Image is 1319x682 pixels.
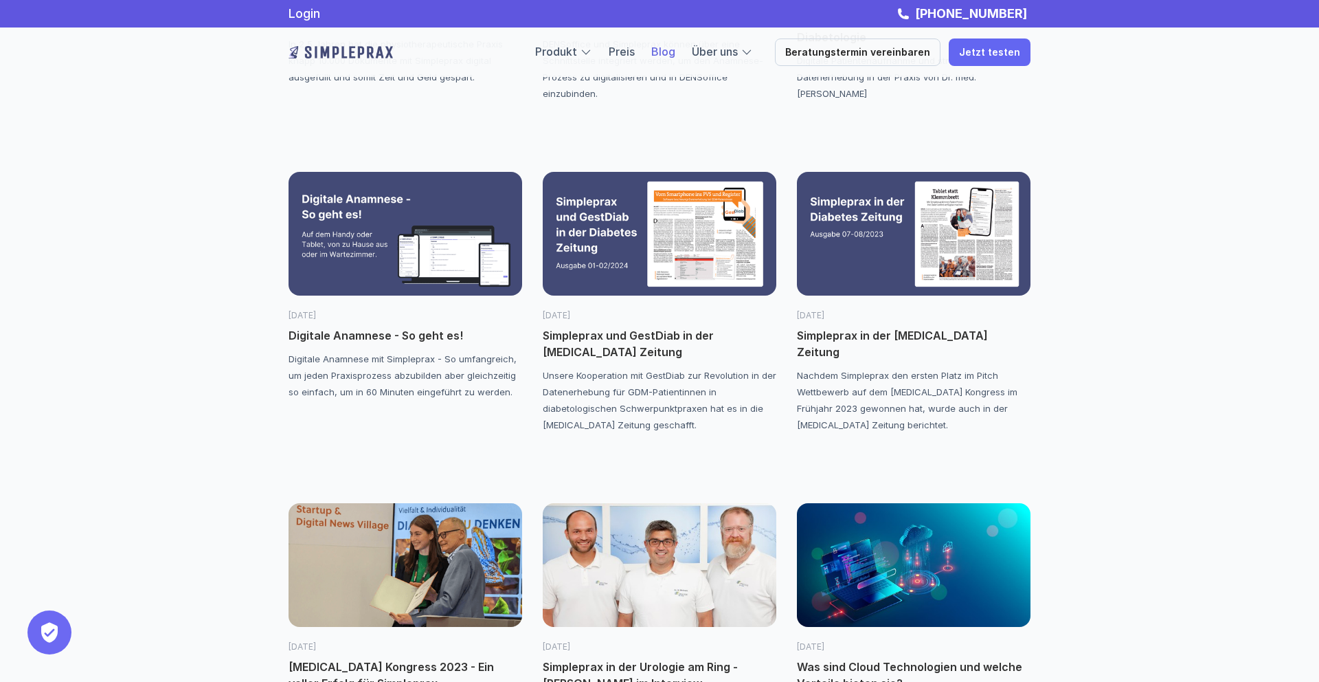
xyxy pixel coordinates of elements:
[959,47,1020,58] p: Jetzt testen
[915,6,1027,21] strong: [PHONE_NUMBER]
[289,172,522,400] a: Digitale Anamnese mit Simpleprax[DATE]Digitale Anamnese - So geht es!Digitale Anamnese mit Simple...
[289,503,522,627] img: Simpleprax auf dem Diabetes-Kongress
[797,172,1030,433] a: Simpleprax in der Diabetes Zeitung[DATE]Simpleprax in der [MEDICAL_DATA] ZeitungNachdem Simplepra...
[797,367,1030,433] p: Nachdem Simpleprax den ersten Platz im Pitch Wettbewerb auf dem [MEDICAL_DATA] Kongress im Frühja...
[543,172,776,433] a: Simpleprax in der Diabetes Zeitung[DATE]Simpleprax und GestDiab in der [MEDICAL_DATA] ZeitungUnse...
[797,309,1030,322] p: [DATE]
[797,52,1030,102] p: Digitale Patientenaufnahme und strukturierte Datenerhebung in der Praxis von Dr. med. [PERSON_NAME]
[912,6,1030,21] a: [PHONE_NUMBER]
[775,38,940,66] a: Beratungstermin vereinbaren
[289,6,320,21] a: Login
[797,503,1030,627] img: Cloud Computing
[651,45,675,58] a: Blog
[609,45,635,58] a: Preis
[289,641,522,653] p: [DATE]
[289,327,522,344] p: Digitale Anamnese - So geht es!
[543,367,776,433] p: Unsere Kooperation mit GestDiab zur Revolution in der Datenerhebung für GDM-Patientinnen in diabe...
[797,641,1030,653] p: [DATE]
[289,309,522,322] p: [DATE]
[543,309,776,322] p: [DATE]
[289,351,522,400] p: Digitale Anamnese mit Simpleprax - So umfangreich, um jeden Praxisprozess abzubilden aber gleichz...
[543,172,776,296] img: Simpleprax in der Diabetes Zeitung
[543,503,776,627] img: Portrait Ärzteteam Urologie am Ring
[692,45,738,58] a: Über uns
[535,45,577,58] a: Produkt
[543,641,776,653] p: [DATE]
[797,327,1030,360] p: Simpleprax in der [MEDICAL_DATA] Zeitung
[785,47,930,58] p: Beratungstermin vereinbaren
[949,38,1030,66] a: Jetzt testen
[797,172,1030,296] img: Simpleprax in der Diabetes Zeitung
[543,327,776,360] p: Simpleprax und GestDiab in der [MEDICAL_DATA] Zeitung
[289,172,522,296] img: Digitale Anamnese mit Simpleprax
